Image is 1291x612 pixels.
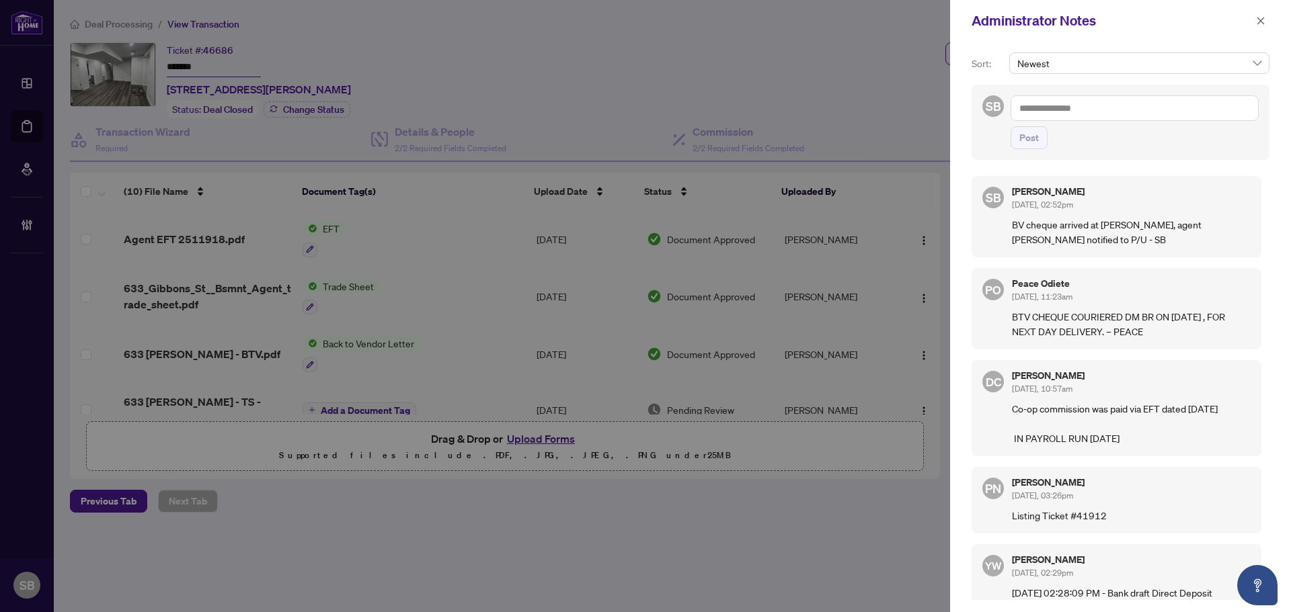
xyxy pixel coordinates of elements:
span: SB [986,188,1001,207]
p: Listing Ticket #41912 [1012,508,1251,523]
button: Post [1011,126,1048,149]
h5: [PERSON_NAME] [1012,371,1251,380]
span: [DATE], 11:23am [1012,292,1072,302]
p: Sort: [972,56,1004,71]
p: Co-op commission was paid via EFT dated [DATE] IN PAYROLL RUN [DATE] [1012,401,1251,445]
span: [DATE], 02:29pm [1012,568,1073,578]
span: DC [985,372,1001,390]
span: close [1256,16,1265,26]
h5: [PERSON_NAME] [1012,555,1251,564]
span: [DATE], 03:26pm [1012,490,1073,500]
button: Open asap [1237,565,1278,605]
span: [DATE], 10:57am [1012,384,1072,394]
h5: Peace Odiete [1012,279,1251,288]
span: SB [986,97,1001,116]
span: PN [985,479,1001,498]
span: Newest [1017,53,1261,73]
h5: [PERSON_NAME] [1012,187,1251,196]
span: [DATE], 02:52pm [1012,200,1073,210]
p: BTV CHEQUE COURIERED DM BR ON [DATE] , FOR NEXT DAY DELIVERY. – PEACE [1012,309,1251,339]
h5: [PERSON_NAME] [1012,478,1251,487]
span: YW [985,558,1002,574]
div: Administrator Notes [972,11,1252,31]
span: PO [985,280,1001,298]
p: BV cheque arrived at [PERSON_NAME], agent [PERSON_NAME] notified to P/U - SB [1012,217,1251,247]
